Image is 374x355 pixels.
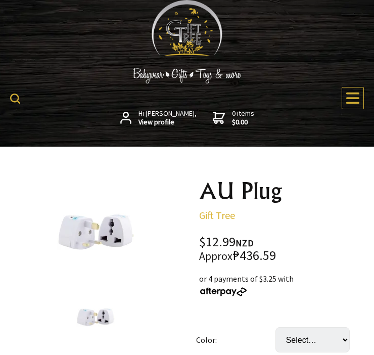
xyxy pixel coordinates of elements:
img: AU Plug [76,298,115,336]
img: Afterpay [199,287,248,296]
a: Gift Tree [199,209,235,221]
span: 0 items [232,109,254,127]
img: product search [10,94,20,104]
a: 0 items$0.00 [213,109,254,127]
img: Babywear - Gifts - Toys & more [111,68,263,83]
span: Hi [PERSON_NAME], [138,109,197,127]
div: or 4 payments of $3.25 with [199,273,358,297]
img: AU Plug [57,193,134,271]
small: Approx [199,249,232,263]
span: NZD [236,237,254,249]
a: Hi [PERSON_NAME],View profile [120,109,197,127]
div: $12.99 ₱436.59 [199,236,358,262]
strong: View profile [138,118,197,127]
h1: AU Plug [199,179,358,203]
strong: $0.00 [232,118,254,127]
